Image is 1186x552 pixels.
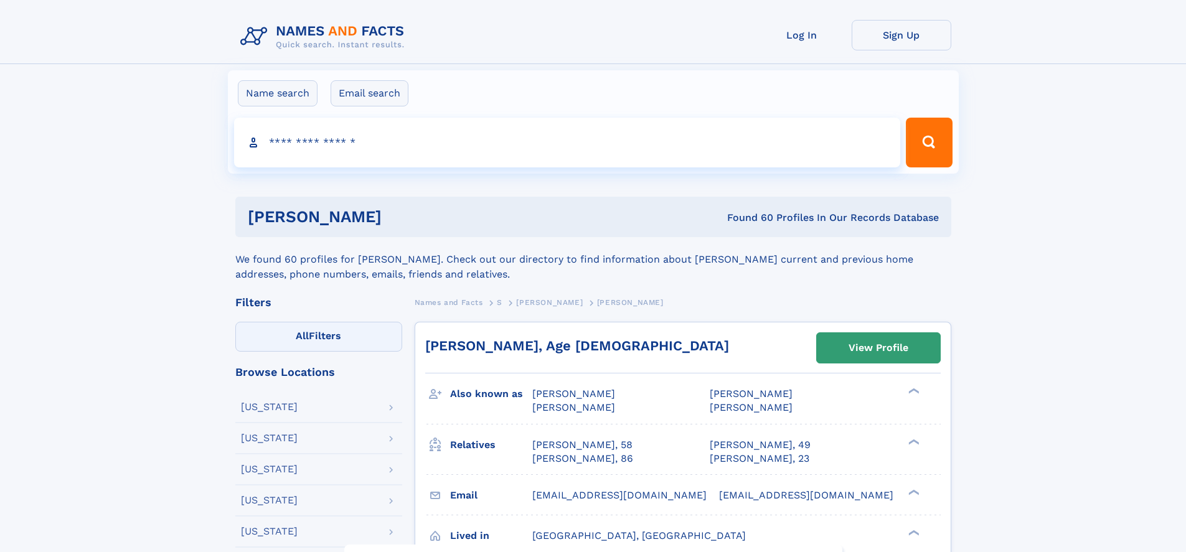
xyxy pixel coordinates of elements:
[852,20,951,50] a: Sign Up
[597,298,664,307] span: [PERSON_NAME]
[235,367,402,378] div: Browse Locations
[235,20,415,54] img: Logo Names and Facts
[238,80,318,106] label: Name search
[516,298,583,307] span: [PERSON_NAME]
[532,388,615,400] span: [PERSON_NAME]
[905,437,920,446] div: ❯
[532,401,615,413] span: [PERSON_NAME]
[532,530,746,541] span: [GEOGRAPHIC_DATA], [GEOGRAPHIC_DATA]
[719,489,893,501] span: [EMAIL_ADDRESS][DOMAIN_NAME]
[710,438,811,452] a: [PERSON_NAME], 49
[235,237,951,282] div: We found 60 profiles for [PERSON_NAME]. Check out our directory to find information about [PERSON...
[906,118,952,167] button: Search Button
[415,294,483,310] a: Names and Facts
[241,495,298,505] div: [US_STATE]
[425,338,729,353] a: [PERSON_NAME], Age [DEMOGRAPHIC_DATA]
[710,452,809,465] a: [PERSON_NAME], 23
[710,388,793,400] span: [PERSON_NAME]
[241,526,298,536] div: [US_STATE]
[450,525,532,546] h3: Lived in
[241,433,298,443] div: [US_STATE]
[532,438,633,452] a: [PERSON_NAME], 58
[497,298,502,307] span: S
[905,488,920,496] div: ❯
[241,402,298,412] div: [US_STATE]
[235,297,402,308] div: Filters
[554,211,939,225] div: Found 60 Profiles In Our Records Database
[532,452,633,465] a: [PERSON_NAME], 86
[296,330,309,342] span: All
[331,80,408,106] label: Email search
[497,294,502,310] a: S
[248,209,555,225] h1: [PERSON_NAME]
[450,383,532,405] h3: Also known as
[450,485,532,506] h3: Email
[752,20,852,50] a: Log In
[241,464,298,474] div: [US_STATE]
[817,333,940,363] a: View Profile
[905,528,920,536] div: ❯
[234,118,901,167] input: search input
[516,294,583,310] a: [PERSON_NAME]
[849,334,908,362] div: View Profile
[905,387,920,395] div: ❯
[532,489,707,501] span: [EMAIL_ADDRESS][DOMAIN_NAME]
[450,434,532,456] h3: Relatives
[710,401,793,413] span: [PERSON_NAME]
[235,322,402,352] label: Filters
